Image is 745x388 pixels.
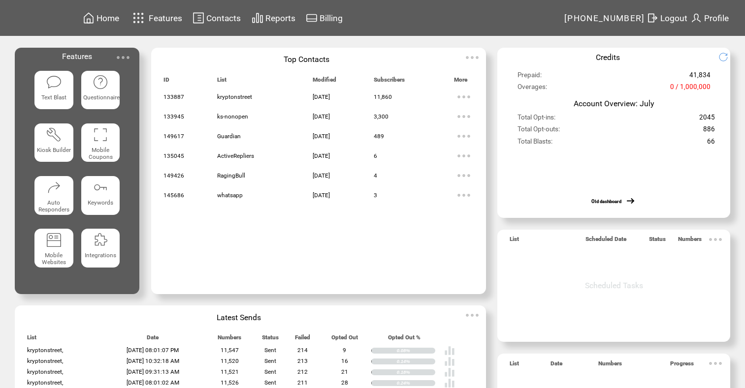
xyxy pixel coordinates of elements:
span: 149617 [163,133,184,140]
span: 2045 [699,114,715,125]
img: mobile-websites.svg [46,232,62,248]
img: profile.svg [690,12,702,24]
a: Reports [250,10,297,26]
img: home.svg [83,12,95,24]
img: ellypsis.svg [454,87,474,107]
span: 9 [343,347,346,354]
span: Guardian [217,133,241,140]
span: 6 [374,152,377,159]
a: Kiosk Builder [34,123,73,168]
span: Features [149,13,182,23]
a: Integrations [81,229,120,273]
div: 0.08% [397,348,436,354]
span: Profile [704,13,729,23]
span: [DATE] 09:31:13 AM [127,368,179,375]
span: 886 [703,125,715,137]
span: Total Blasts: [518,138,552,149]
a: Profile [689,10,730,26]
span: Sent [264,347,276,354]
span: kryptonstreet, [27,379,63,386]
span: Date [147,334,159,345]
span: Status [262,334,279,345]
a: Auto Responders [34,176,73,221]
span: whatsapp [217,192,243,199]
span: ks-nonopen [217,113,248,120]
span: [DATE] [313,192,330,199]
img: chart.svg [252,12,263,24]
span: 21 [341,368,348,375]
span: Status [649,236,666,247]
span: Date [551,360,562,371]
a: Contacts [191,10,242,26]
span: kryptonstreet, [27,358,63,364]
span: [DATE] [313,133,330,140]
span: ID [163,76,169,88]
span: Home [97,13,119,23]
a: Mobile Coupons [81,123,120,168]
span: Prepaid: [518,71,542,83]
img: features.svg [130,10,147,26]
span: Failed [295,334,310,345]
span: Numbers [598,360,622,371]
img: ellypsis.svg [706,354,725,373]
span: Numbers [678,236,702,247]
span: Latest Sends [217,313,261,322]
span: ActiveRepliers [217,152,254,159]
span: 135045 [163,152,184,159]
img: ellypsis.svg [113,48,133,67]
span: 489 [374,133,384,140]
span: Scheduled Tasks [585,281,643,290]
div: 0.18% [397,369,436,375]
span: List [510,360,519,371]
span: 11,521 [221,368,239,375]
span: 213 [297,358,308,364]
span: kryptonstreet, [27,347,63,354]
span: [DATE] [313,93,330,100]
a: Questionnaire [81,71,120,116]
img: ellypsis.svg [454,107,474,126]
span: 11,520 [221,358,239,364]
span: RagingBull [217,172,245,179]
span: Overages: [518,83,547,95]
img: text-blast.svg [46,74,62,90]
span: Sent [264,358,276,364]
span: 145686 [163,192,184,199]
img: coupons.svg [93,127,108,143]
span: [DATE] [313,113,330,120]
span: kryptonstreet [217,93,252,100]
span: [DATE] 08:01:07 PM [127,347,179,354]
span: Sent [264,379,276,386]
a: Billing [304,10,344,26]
span: 41,834 [689,71,711,83]
span: Progress [670,360,694,371]
span: Reports [265,13,295,23]
span: Questionnaire [83,94,120,101]
span: kryptonstreet, [27,368,63,375]
span: 4 [374,172,377,179]
img: refresh.png [718,52,736,62]
img: questionnaire.svg [93,74,108,90]
a: Logout [645,10,689,26]
span: Total Opt-ins: [518,114,555,125]
span: [PHONE_NUMBER] [564,13,645,23]
span: Integrations [85,252,116,259]
span: 16 [341,358,348,364]
img: ellypsis.svg [462,305,482,325]
span: 0 / 1,000,000 [670,83,711,95]
span: Kiosk Builder [37,147,71,153]
div: 0.14% [397,358,436,364]
span: 11,860 [374,93,392,100]
span: Subscribers [374,76,405,88]
a: Old dashboard [591,199,621,204]
span: Sent [264,368,276,375]
span: List [510,236,519,247]
span: Billing [320,13,343,23]
span: Numbers [218,334,241,345]
span: 11,526 [221,379,239,386]
span: Scheduled Date [585,236,626,247]
span: Features [62,52,92,61]
span: [DATE] 10:32:18 AM [127,358,179,364]
span: Logout [660,13,687,23]
img: ellypsis.svg [454,185,474,205]
div: 0.24% [397,380,436,386]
